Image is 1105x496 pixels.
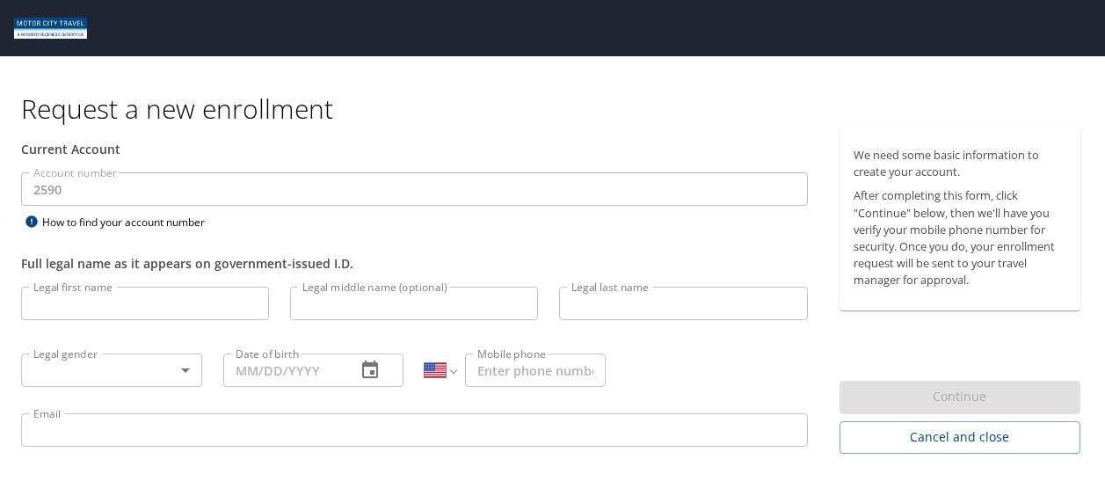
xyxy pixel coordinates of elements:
[21,91,1094,126] h1: Request a new enrollment
[223,354,343,387] input: MM/DD/YYYY
[854,147,1066,180] p: We need some basic information to create your account.
[21,211,241,233] div: How to find your account number
[854,187,1066,288] p: After completing this form, click "Continue" below, then we'll have you verify your mobile phone ...
[14,18,87,39] img: Motor City logo
[21,254,808,273] div: Full legal name as it appears on government-issued I.D.
[21,354,202,387] div: ​
[21,140,808,158] div: Current Account
[465,354,606,387] input: Enter phone number
[854,427,1066,449] span: Cancel and close
[840,421,1080,454] button: Cancel and close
